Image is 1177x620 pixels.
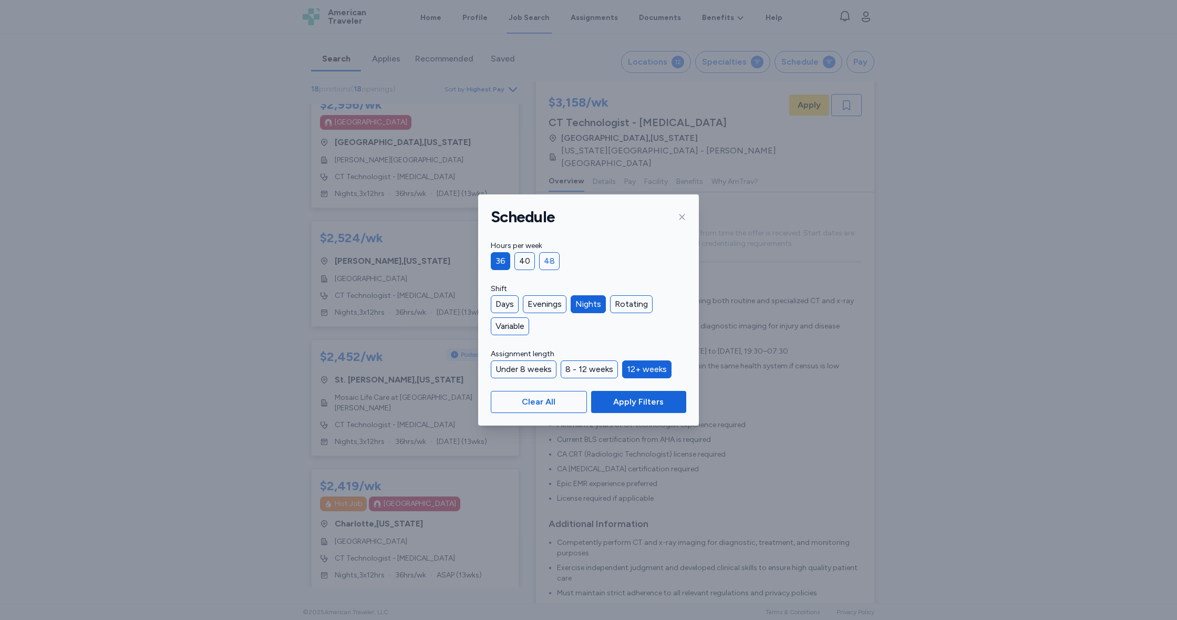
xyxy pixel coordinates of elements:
div: Days [491,295,519,313]
div: 8 - 12 weeks [561,360,618,378]
div: Variable [491,317,529,335]
span: Apply Filters [613,396,664,408]
div: 36 [491,252,510,270]
div: Under 8 weeks [491,360,556,378]
div: Nights [571,295,606,313]
div: 48 [539,252,560,270]
div: Rotating [610,295,653,313]
button: Clear All [491,391,587,413]
h1: Schedule [491,207,555,227]
label: Assignment length [491,348,686,360]
label: Hours per week [491,240,686,252]
button: Apply Filters [591,391,686,413]
label: Shift [491,283,686,295]
div: 40 [514,252,535,270]
div: Evenings [523,295,566,313]
span: Clear All [522,396,555,408]
div: 12+ weeks [622,360,672,378]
